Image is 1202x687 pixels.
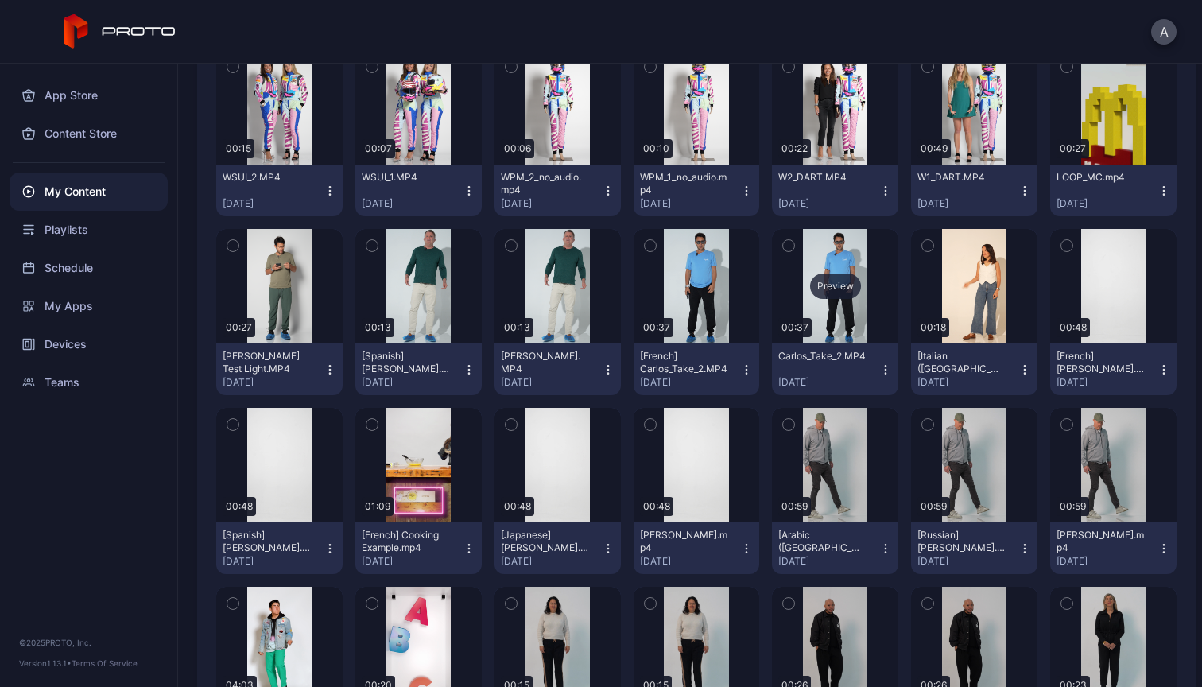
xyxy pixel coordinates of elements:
[911,343,1037,395] button: [Italian ([GEOGRAPHIC_DATA])] Eng_Spa_Demo.MP4[DATE]
[917,555,1018,568] div: [DATE]
[501,171,588,196] div: WPM_2_no_audio.mp4
[778,197,879,210] div: [DATE]
[501,529,588,554] div: [Japanese] Carlos.mp4
[10,76,168,114] a: App Store
[778,350,866,363] div: Carlos_Take_2.MP4
[1050,165,1177,216] button: LOOP_MC.mp4[DATE]
[1057,376,1157,389] div: [DATE]
[355,522,482,574] button: [French] Cooking Example.mp4[DATE]
[362,171,449,184] div: WSUI_1.MP4
[911,165,1037,216] button: W1_DART.MP4[DATE]
[362,555,463,568] div: [DATE]
[640,197,741,210] div: [DATE]
[917,197,1018,210] div: [DATE]
[19,658,72,668] span: Version 1.13.1 •
[72,658,138,668] a: Terms Of Service
[10,114,168,153] a: Content Store
[1050,522,1177,574] button: [PERSON_NAME].mp4[DATE]
[917,350,1005,375] div: [Italian (Italy)] Eng_Spa_Demo.MP4
[10,173,168,211] a: My Content
[494,165,621,216] button: WPM_2_no_audio.mp4[DATE]
[778,171,866,184] div: W2_DART.MP4
[362,197,463,210] div: [DATE]
[223,197,324,210] div: [DATE]
[917,529,1005,554] div: [Russian] Sean.mp4
[10,363,168,402] a: Teams
[640,555,741,568] div: [DATE]
[640,376,741,389] div: [DATE]
[772,343,898,395] button: Carlos_Take_2.MP4[DATE]
[362,376,463,389] div: [DATE]
[1057,529,1144,554] div: Sean.mp4
[362,529,449,554] div: [French] Cooking Example.mp4
[634,343,760,395] button: [French] Carlos_Take_2.MP4[DATE]
[917,376,1018,389] div: [DATE]
[1057,171,1144,184] div: LOOP_MC.mp4
[778,376,879,389] div: [DATE]
[223,376,324,389] div: [DATE]
[772,522,898,574] button: [Arabic ([GEOGRAPHIC_DATA])] [PERSON_NAME].mp4[DATE]
[634,165,760,216] button: WPM_1_no_audio.mp4[DATE]
[1057,555,1157,568] div: [DATE]
[1057,197,1157,210] div: [DATE]
[640,171,727,196] div: WPM_1_no_audio.mp4
[10,249,168,287] a: Schedule
[1050,343,1177,395] button: [French] [PERSON_NAME].mp4[DATE]
[501,555,602,568] div: [DATE]
[501,376,602,389] div: [DATE]
[501,350,588,375] div: Michael.MP4
[1057,350,1144,375] div: [French] Carlos.mp4
[223,350,310,375] div: Carlos Test Light.MP4
[355,165,482,216] button: WSUI_1.MP4[DATE]
[640,529,727,554] div: Carlos.mp4
[1151,19,1177,45] button: A
[911,522,1037,574] button: [Russian] [PERSON_NAME].mp4[DATE]
[223,171,310,184] div: WSUI_2.MP4
[223,555,324,568] div: [DATE]
[223,529,310,554] div: [Spanish] Carlos.mp4
[772,165,898,216] button: W2_DART.MP4[DATE]
[10,211,168,249] a: Playlists
[494,343,621,395] button: [PERSON_NAME].MP4[DATE]
[216,165,343,216] button: WSUI_2.MP4[DATE]
[501,197,602,210] div: [DATE]
[640,350,727,375] div: [French] Carlos_Take_2.MP4
[19,636,158,649] div: © 2025 PROTO, Inc.
[216,343,343,395] button: [PERSON_NAME] Test Light.MP4[DATE]
[778,555,879,568] div: [DATE]
[355,343,482,395] button: [Spanish] [PERSON_NAME].MP4[DATE]
[10,287,168,325] a: My Apps
[810,274,861,299] div: Preview
[778,529,866,554] div: [Arabic (Saudi Arabia)] Sean.mp4
[362,350,449,375] div: [Spanish] Michael.MP4
[917,171,1005,184] div: W1_DART.MP4
[216,522,343,574] button: [Spanish] [PERSON_NAME].mp4[DATE]
[634,522,760,574] button: [PERSON_NAME].mp4[DATE]
[494,522,621,574] button: [Japanese] [PERSON_NAME].mp4[DATE]
[10,325,168,363] a: Devices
